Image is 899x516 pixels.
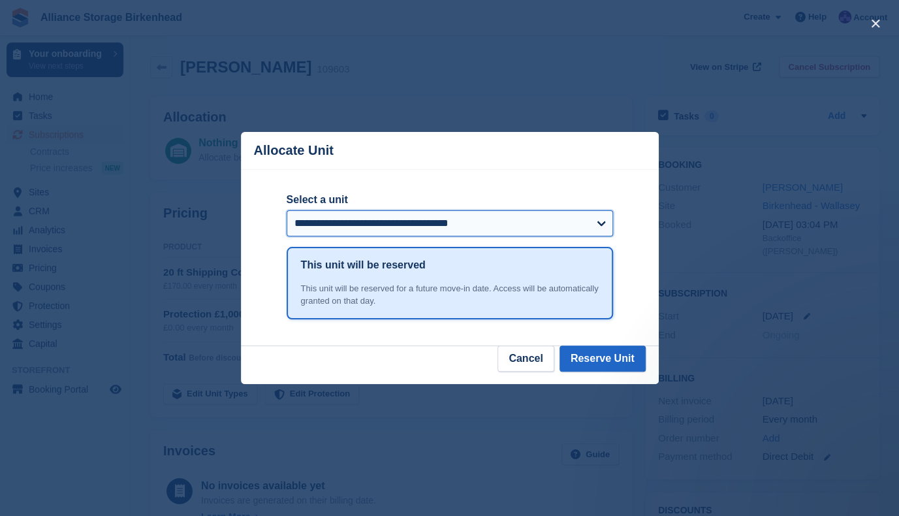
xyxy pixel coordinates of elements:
label: Select a unit [287,192,613,208]
p: Allocate Unit [254,143,334,158]
div: This unit will be reserved for a future move-in date. Access will be automatically granted on tha... [301,282,599,308]
button: Reserve Unit [560,346,646,372]
button: Cancel [497,346,554,372]
button: close [865,13,886,34]
h1: This unit will be reserved [301,257,426,273]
